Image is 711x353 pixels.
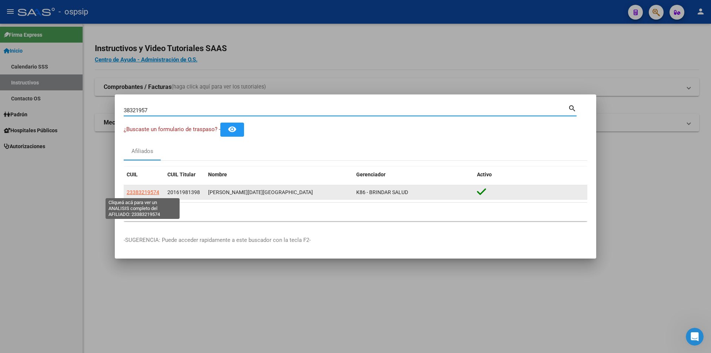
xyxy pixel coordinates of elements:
[131,147,153,156] div: Afiliados
[164,167,205,183] datatable-header-cell: CUIL Titular
[474,167,587,183] datatable-header-cell: Activo
[228,125,237,134] mat-icon: remove_red_eye
[124,167,164,183] datatable-header-cell: CUIL
[208,171,227,177] span: Nombre
[127,189,159,195] span: 23383219574
[353,167,474,183] datatable-header-cell: Gerenciador
[127,171,138,177] span: CUIL
[124,236,587,244] p: -SUGERENCIA: Puede acceder rapidamente a este buscador con la tecla F2-
[205,167,353,183] datatable-header-cell: Nombre
[686,328,704,346] iframe: Intercom live chat
[568,103,577,112] mat-icon: search
[167,171,196,177] span: CUIL Titular
[124,126,220,133] span: ¿Buscaste un formulario de traspaso? -
[356,189,408,195] span: K86 - BRINDAR SALUD
[208,188,350,197] div: [PERSON_NAME][DATE][GEOGRAPHIC_DATA]
[167,189,200,195] span: 20161981398
[356,171,385,177] span: Gerenciador
[477,171,492,177] span: Activo
[124,203,587,221] div: 1 total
